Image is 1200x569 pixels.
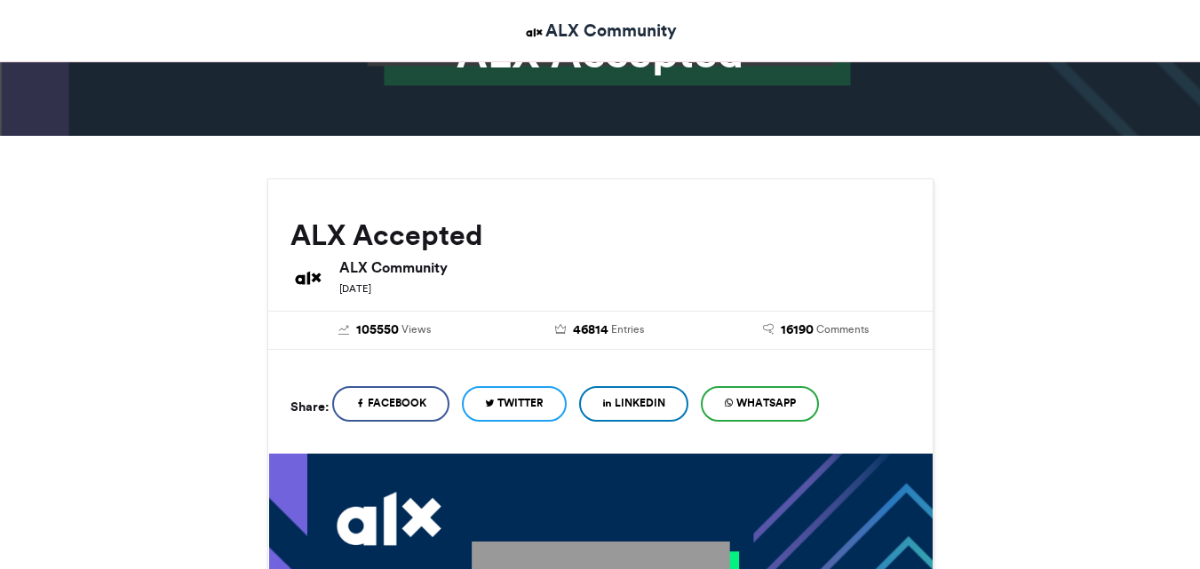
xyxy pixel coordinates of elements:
[816,321,869,337] span: Comments
[579,386,688,422] a: LinkedIn
[736,395,796,411] span: WhatsApp
[523,21,545,43] img: ALX Community
[497,395,544,411] span: Twitter
[339,282,371,295] small: [DATE]
[290,320,480,340] a: 105550 Views
[721,320,910,340] a: 16190 Comments
[339,260,910,274] h6: ALX Community
[290,395,329,418] h5: Share:
[462,386,567,422] a: Twitter
[701,386,819,422] a: WhatsApp
[290,260,326,296] img: ALX Community
[781,320,814,340] span: 16190
[290,219,910,251] h2: ALX Accepted
[611,321,644,337] span: Entries
[573,320,608,340] span: 46814
[505,320,695,340] a: 46814 Entries
[356,320,399,340] span: 105550
[368,395,426,411] span: Facebook
[107,31,1093,74] h1: ALX Accepted
[332,386,449,422] a: Facebook
[615,395,665,411] span: LinkedIn
[401,321,431,337] span: Views
[523,18,677,43] a: ALX Community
